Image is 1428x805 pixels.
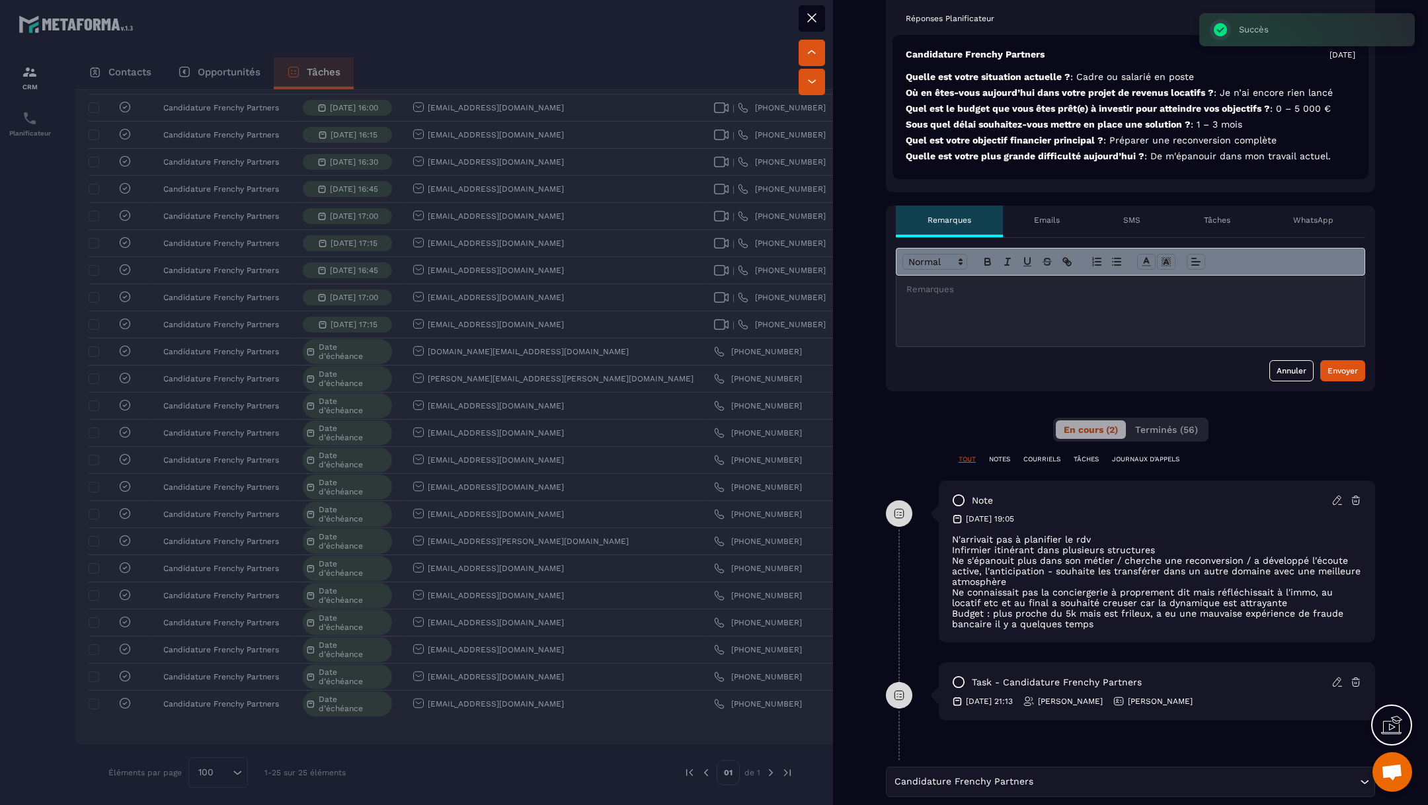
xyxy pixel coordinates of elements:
p: Candidature Frenchy Partners [906,48,1045,61]
p: Quel est le budget que vous êtes prêt(e) à investir pour atteindre vos objectifs ? [906,102,1355,115]
input: Search for option [1036,775,1357,789]
span: En cours (2) [1064,424,1118,435]
p: TÂCHES [1074,455,1099,464]
p: WhatsApp [1293,215,1333,225]
button: Envoyer [1320,360,1365,381]
p: N'arrivait pas à planifier le rdv [952,534,1362,545]
button: Annuler [1269,360,1314,381]
span: Candidature Frenchy Partners [891,775,1036,789]
p: Sous quel délai souhaitez-vous mettre en place une solution ? [906,118,1355,131]
p: [DATE] [1329,50,1355,60]
span: Terminés (56) [1135,424,1198,435]
p: JOURNAUX D'APPELS [1112,455,1179,464]
p: Réponses Planificateur [906,13,994,24]
p: [DATE] 19:05 [966,514,1014,524]
p: TOUT [959,455,976,464]
div: Envoyer [1328,364,1358,377]
span: : Préparer une reconversion complète [1103,135,1277,145]
p: COURRIELS [1023,455,1060,464]
p: Quelle est votre plus grande difficulté aujourd’hui ? [906,150,1355,163]
button: Terminés (56) [1127,420,1206,439]
p: [PERSON_NAME] [1038,696,1103,707]
p: task - Candidature Frenchy Partners [972,676,1142,689]
p: Quel est votre objectif financier principal ? [906,134,1355,147]
p: SMS [1123,215,1140,225]
p: Emails [1034,215,1060,225]
p: NOTES [989,455,1010,464]
p: Ne connaissait pas la conciergerie à proprement dit mais réfléchissait à l'immo, au locatif etc e... [952,587,1362,608]
p: [PERSON_NAME] [1128,696,1193,707]
span: : 1 – 3 mois [1191,119,1242,130]
span: : 0 – 5 000 € [1270,103,1331,114]
p: Ne s'épanouit plus dans son métier / cherche une reconversion / a développé l'écoute active, l'an... [952,555,1362,587]
span: : De m'épanouir dans mon travail actuel. [1144,151,1331,161]
div: Search for option [886,767,1375,797]
p: Où en êtes-vous aujourd’hui dans votre projet de revenus locatifs ? [906,87,1355,99]
div: Ouvrir le chat [1372,752,1412,792]
p: Infirmier itinérant dans plusieurs structures [952,545,1362,555]
p: Tâches [1204,215,1230,225]
p: Remarques [928,215,971,225]
span: : Cadre ou salarié en poste [1070,71,1194,82]
p: note [972,494,993,507]
span: : Je n’ai encore rien lancé [1214,87,1333,98]
p: [DATE] 21:13 [966,696,1013,707]
button: En cours (2) [1056,420,1126,439]
p: Quelle est votre situation actuelle ? [906,71,1355,83]
p: Budget : plus proche du 5k mais est frileux, a eu une mauvaise expérience de fraude bancaire il y... [952,608,1362,629]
